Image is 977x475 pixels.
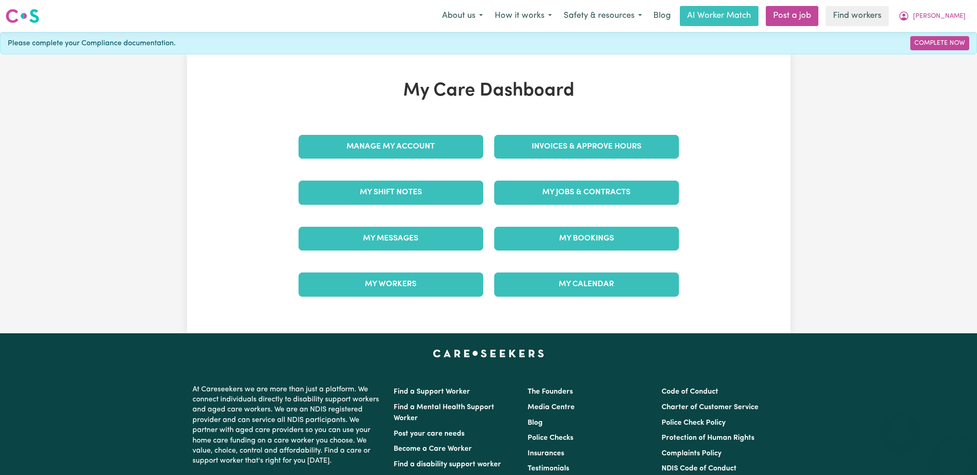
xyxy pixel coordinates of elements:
iframe: Button to launch messaging window [940,438,970,468]
button: My Account [892,6,972,26]
a: Manage My Account [299,135,483,159]
button: About us [436,6,489,26]
span: Please complete your Compliance documentation. [8,38,176,49]
button: How it works [489,6,558,26]
a: Police Checks [528,434,573,442]
a: Testimonials [528,465,569,472]
a: Complaints Policy [662,450,721,457]
a: Blog [528,419,543,427]
a: Find a Support Worker [394,388,470,395]
span: [PERSON_NAME] [913,11,966,21]
a: Post your care needs [394,430,464,438]
a: Blog [648,6,676,26]
h1: My Care Dashboard [293,80,684,102]
a: Careseekers logo [5,5,39,27]
a: My Calendar [494,272,679,296]
a: Find a disability support worker [394,461,501,468]
a: My Jobs & Contracts [494,181,679,204]
iframe: Close message [892,416,910,435]
a: Complete Now [910,36,969,50]
a: My Shift Notes [299,181,483,204]
button: Safety & resources [558,6,648,26]
a: My Messages [299,227,483,251]
a: Careseekers home page [433,350,544,357]
a: My Bookings [494,227,679,251]
a: NDIS Code of Conduct [662,465,737,472]
p: At Careseekers we are more than just a platform. We connect individuals directly to disability su... [192,381,383,470]
a: Media Centre [528,404,575,411]
a: Protection of Human Rights [662,434,754,442]
a: AI Worker Match [680,6,758,26]
a: Find a Mental Health Support Worker [394,404,494,422]
a: The Founders [528,388,573,395]
a: Code of Conduct [662,388,718,395]
a: Charter of Customer Service [662,404,758,411]
a: Invoices & Approve Hours [494,135,679,159]
a: Become a Care Worker [394,445,472,453]
a: My Workers [299,272,483,296]
a: Find workers [826,6,889,26]
img: Careseekers logo [5,8,39,24]
a: Post a job [766,6,818,26]
a: Insurances [528,450,564,457]
a: Police Check Policy [662,419,726,427]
